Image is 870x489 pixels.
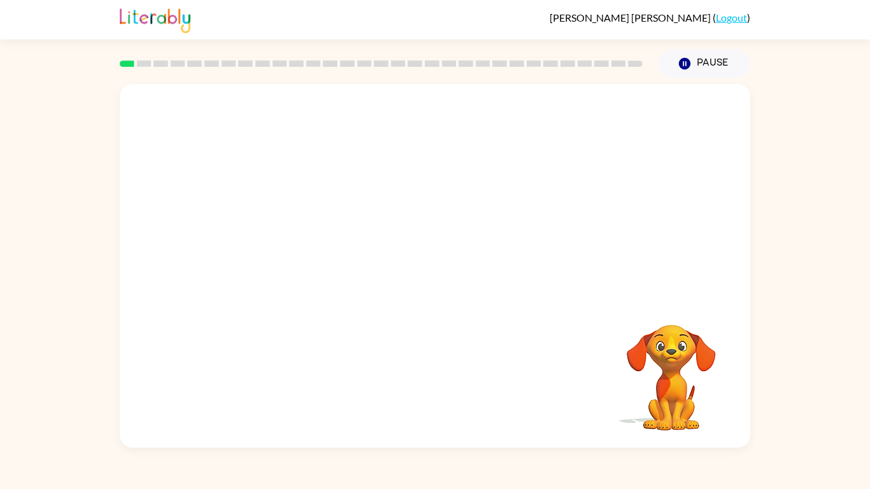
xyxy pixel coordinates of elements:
[550,11,713,24] span: [PERSON_NAME] [PERSON_NAME]
[608,305,735,432] video: Your browser must support playing .mp4 files to use Literably. Please try using another browser.
[120,5,190,33] img: Literably
[550,11,750,24] div: ( )
[658,49,750,78] button: Pause
[716,11,747,24] a: Logout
